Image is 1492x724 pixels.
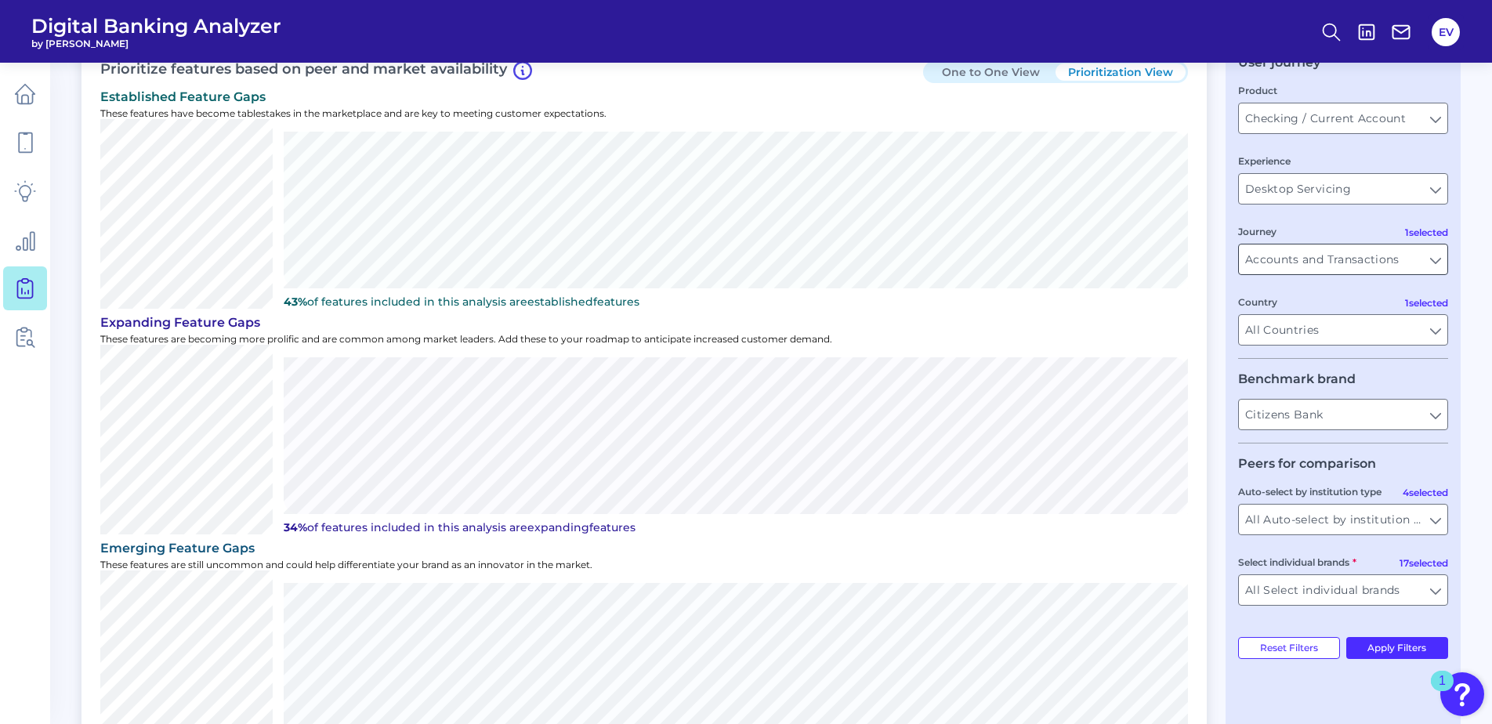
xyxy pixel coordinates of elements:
[100,89,1188,104] div: established Feature Gaps
[527,520,589,534] span: expanding
[1238,371,1356,386] legend: Benchmark brand
[925,63,1056,81] button: One to One View
[100,107,1188,119] p: These features have become tablestakes in the marketplace and are key to meeting customer expecta...
[1432,18,1460,46] button: EV
[1238,456,1376,471] legend: Peers for comparison
[1439,681,1446,701] div: 1
[284,520,1188,534] p: of features included in this analysis are features
[100,315,1188,330] div: expanding Feature Gaps
[1238,155,1291,167] label: Experience
[1440,672,1484,716] button: Open Resource Center, 1 new notification
[31,14,281,38] span: Digital Banking Analyzer
[1238,486,1382,498] label: Auto-select by institution type
[284,520,307,534] b: 34%
[100,61,532,80] h3: Prioritize features based on peer and market availability
[1238,296,1277,308] label: Country
[284,295,307,309] b: 43%
[1238,85,1277,96] label: Product
[1056,63,1186,81] button: Prioritization View
[100,541,1188,556] div: emerging Feature Gaps
[1238,556,1356,568] label: Select individual brands
[1238,637,1340,659] button: Reset Filters
[31,38,281,49] span: by [PERSON_NAME]
[284,295,1188,309] p: of features included in this analysis are features
[1238,226,1277,237] label: Journey
[527,295,593,309] span: established
[100,333,1188,345] p: These features are becoming more prolific and are common among market leaders. Add these to your ...
[1346,637,1449,659] button: Apply Filters
[100,559,1188,570] p: These features are still uncommon and could help differentiate your brand as an innovator in the ...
